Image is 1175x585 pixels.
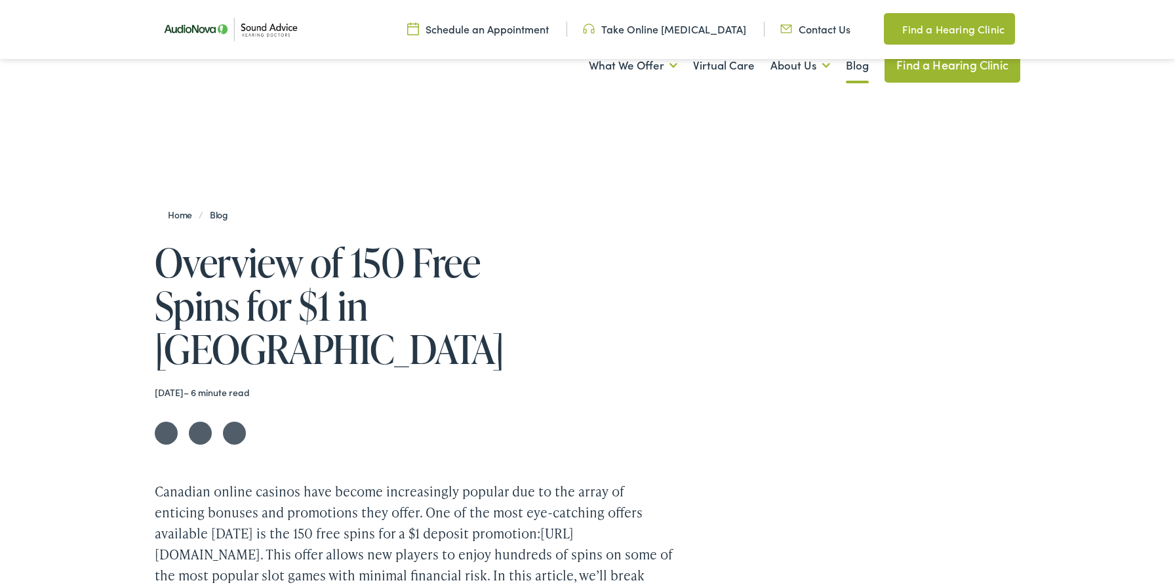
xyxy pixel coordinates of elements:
[884,21,896,37] img: Map pin icon in a unique green color, indicating location-related features or services.
[168,208,235,221] span: /
[168,208,199,221] a: Home
[155,387,553,398] div: – 6 minute read
[583,22,746,36] a: Take Online [MEDICAL_DATA]
[693,41,755,90] a: Virtual Care
[407,22,419,36] img: Calendar icon in a unique green color, symbolizing scheduling or date-related features.
[155,422,178,445] a: Share on Twitter
[589,41,677,90] a: What We Offer
[780,22,792,36] img: Icon representing mail communication in a unique green color, indicative of contact or communicat...
[780,22,850,36] a: Contact Us
[885,47,1020,83] a: Find a Hearing Clinic
[203,208,235,221] a: Blog
[155,386,184,399] time: [DATE]
[846,41,869,90] a: Blog
[583,22,595,36] img: Headphone icon in a unique green color, suggesting audio-related services or features.
[407,22,549,36] a: Schedule an Appointment
[189,422,212,445] a: Share on Facebook
[884,13,1015,45] a: Find a Hearing Clinic
[155,241,553,371] h1: Overview of 150 Free Spins for $1 in [GEOGRAPHIC_DATA]
[770,41,830,90] a: About Us
[223,422,246,445] a: Share on LinkedIn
